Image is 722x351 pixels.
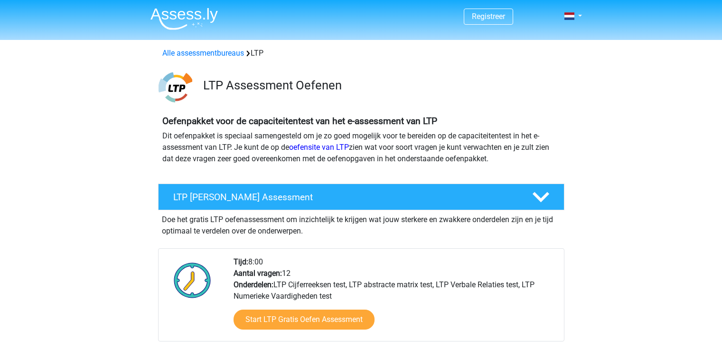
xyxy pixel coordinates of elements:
a: LTP [PERSON_NAME] Assessment [154,184,568,210]
div: Doe het gratis LTP oefenassessment om inzichtelijk te krijgen wat jouw sterkere en zwakkere onder... [158,210,564,237]
b: Aantal vragen: [234,269,282,278]
b: Oefenpakket voor de capaciteitentest van het e-assessment van LTP [162,116,437,127]
h3: LTP Assessment Oefenen [203,78,557,93]
div: 8:00 12 LTP Cijferreeksen test, LTP abstracte matrix test, LTP Verbale Relaties test, LTP Numerie... [226,256,563,341]
a: oefensite van LTP [289,143,349,152]
div: LTP [159,48,564,59]
a: Alle assessmentbureaus [162,49,244,58]
img: Klok [169,256,216,304]
img: ltp.png [159,70,192,104]
a: Registreer [472,12,505,21]
b: Tijd: [234,257,248,266]
img: Assessly [150,8,218,30]
h4: LTP [PERSON_NAME] Assessment [173,192,517,203]
a: Start LTP Gratis Oefen Assessment [234,310,375,330]
p: Dit oefenpakket is speciaal samengesteld om je zo goed mogelijk voor te bereiden op de capaciteit... [162,130,560,165]
b: Onderdelen: [234,280,273,289]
